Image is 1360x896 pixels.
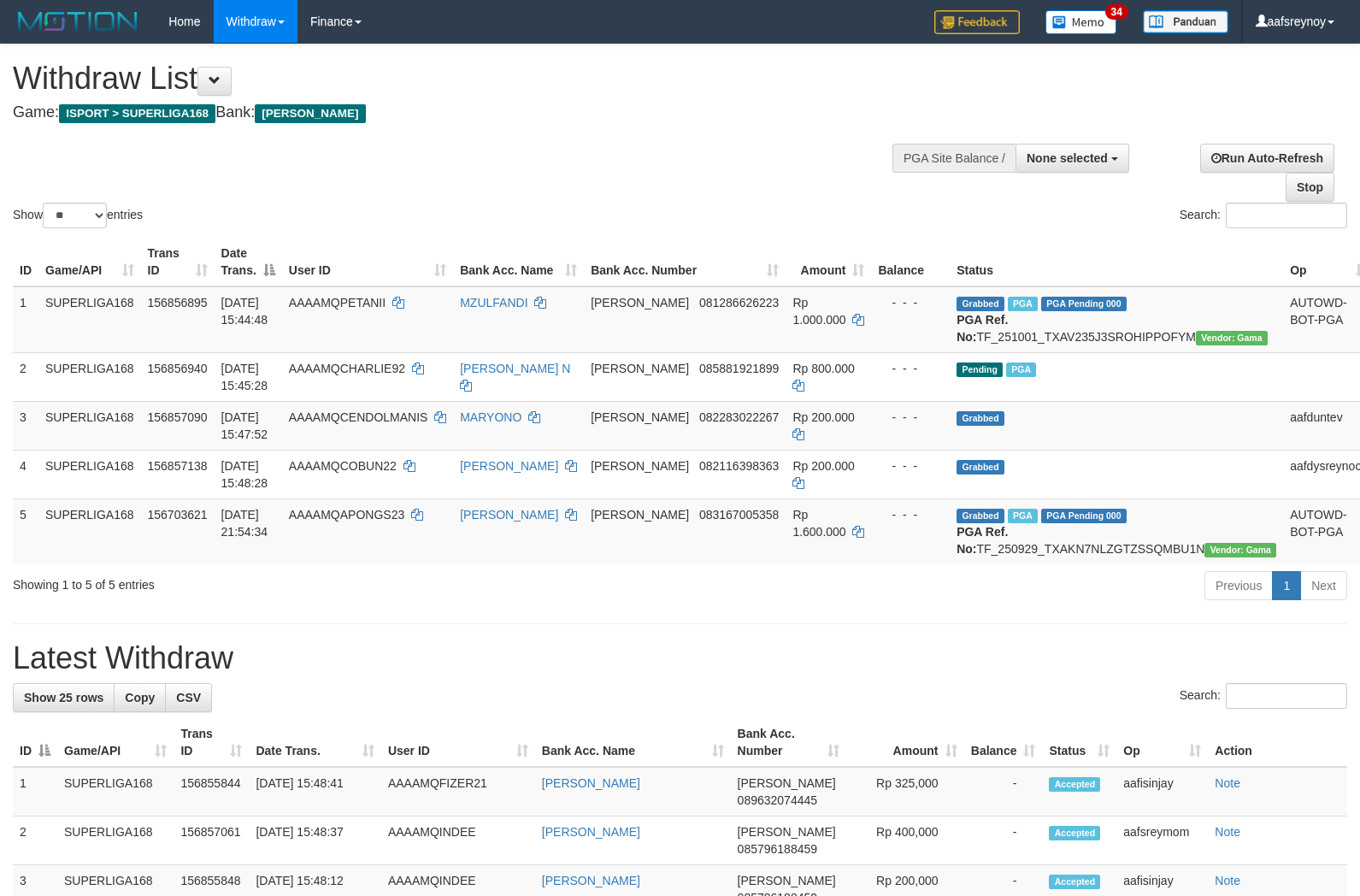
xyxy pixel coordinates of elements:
[221,362,268,392] span: [DATE] 15:45:28
[1215,776,1240,790] a: Note
[1006,363,1036,377] span: Marked by aafheankoy
[255,104,365,123] span: [PERSON_NAME]
[542,874,640,887] a: [PERSON_NAME]
[584,238,786,286] th: Bank Acc. Number: activate to sort column ascending
[699,508,779,522] span: Copy 083167005358 to clipboard
[221,508,268,539] span: [DATE] 21:54:34
[57,718,174,767] th: Game/API: activate to sort column ascending
[38,498,141,564] td: SUPERLIGA168
[148,410,208,424] span: 156857090
[381,767,535,816] td: AAAAMQFIZER21
[249,718,381,767] th: Date Trans.: activate to sort column ascending
[38,286,141,353] td: SUPERLIGA168
[165,683,212,712] a: CSV
[957,411,1004,426] span: Grabbed
[460,508,558,522] a: [PERSON_NAME]
[1008,509,1038,523] span: Marked by aafchhiseyha
[699,362,779,375] span: Copy 085881921899 to clipboard
[738,793,817,807] span: Copy 089632074445 to clipboard
[792,296,845,327] span: Rp 1.000.000
[950,498,1283,564] td: TF_250929_TXAKN7NLZGTZSSQMBU1N
[13,401,38,450] td: 3
[846,816,963,865] td: Rp 400,000
[542,776,640,790] a: [PERSON_NAME]
[957,313,1008,344] b: PGA Ref. No:
[878,360,943,377] div: - - -
[125,691,155,704] span: Copy
[957,525,1008,556] b: PGA Ref. No:
[950,286,1283,353] td: TF_251001_TXAV235J3SROHIPPOFYM
[176,691,201,704] span: CSV
[1041,509,1127,523] span: PGA Pending
[1226,203,1347,228] input: Search:
[174,767,249,816] td: 156855844
[13,104,890,121] h4: Game: Bank:
[957,509,1004,523] span: Grabbed
[381,816,535,865] td: AAAAMQINDEE
[878,409,943,426] div: - - -
[221,410,268,441] span: [DATE] 15:47:52
[1226,683,1347,709] input: Search:
[950,238,1283,286] th: Status
[1180,203,1347,228] label: Search:
[535,718,731,767] th: Bank Acc. Name: activate to sort column ascending
[1116,718,1208,767] th: Op: activate to sort column ascending
[13,641,1347,675] h1: Latest Withdraw
[38,352,141,401] td: SUPERLIGA168
[964,816,1043,865] td: -
[964,718,1043,767] th: Balance: activate to sort column ascending
[174,718,249,767] th: Trans ID: activate to sort column ascending
[148,362,208,375] span: 156856940
[846,718,963,767] th: Amount: activate to sort column ascending
[460,410,521,424] a: MARYONO
[957,363,1003,377] span: Pending
[738,825,836,839] span: [PERSON_NAME]
[699,410,779,424] span: Copy 082283022267 to clipboard
[43,203,107,228] select: Showentries
[1116,816,1208,865] td: aafsreymom
[114,683,166,712] a: Copy
[57,767,174,816] td: SUPERLIGA168
[957,297,1004,311] span: Grabbed
[13,683,115,712] a: Show 25 rows
[1105,4,1128,20] span: 34
[1016,144,1129,173] button: None selected
[221,459,268,490] span: [DATE] 15:48:28
[892,144,1016,173] div: PGA Site Balance /
[13,498,38,564] td: 5
[731,718,847,767] th: Bank Acc. Number: activate to sort column ascending
[1196,331,1268,345] span: Vendor URL: https://trx31.1velocity.biz
[871,238,950,286] th: Balance
[1045,10,1117,34] img: Button%20Memo.svg
[174,816,249,865] td: 156857061
[1204,571,1273,600] a: Previous
[13,816,57,865] td: 2
[221,296,268,327] span: [DATE] 15:44:48
[1272,571,1301,600] a: 1
[738,776,836,790] span: [PERSON_NAME]
[738,874,836,887] span: [PERSON_NAME]
[141,238,215,286] th: Trans ID: activate to sort column ascending
[1049,875,1100,889] span: Accepted
[13,203,143,228] label: Show entries
[38,238,141,286] th: Game/API: activate to sort column ascending
[1116,767,1208,816] td: aafisinjay
[24,691,103,704] span: Show 25 rows
[878,294,943,311] div: - - -
[1027,151,1108,165] span: None selected
[13,718,57,767] th: ID: activate to sort column descending
[249,767,381,816] td: [DATE] 15:48:41
[591,296,689,309] span: [PERSON_NAME]
[13,767,57,816] td: 1
[148,296,208,309] span: 156856895
[453,238,584,286] th: Bank Acc. Name: activate to sort column ascending
[1143,10,1228,33] img: panduan.png
[38,401,141,450] td: SUPERLIGA168
[13,62,890,96] h1: Withdraw List
[1008,297,1038,311] span: Marked by aafheankoy
[13,450,38,498] td: 4
[13,352,38,401] td: 2
[542,825,640,839] a: [PERSON_NAME]
[1049,777,1100,792] span: Accepted
[792,362,854,375] span: Rp 800.000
